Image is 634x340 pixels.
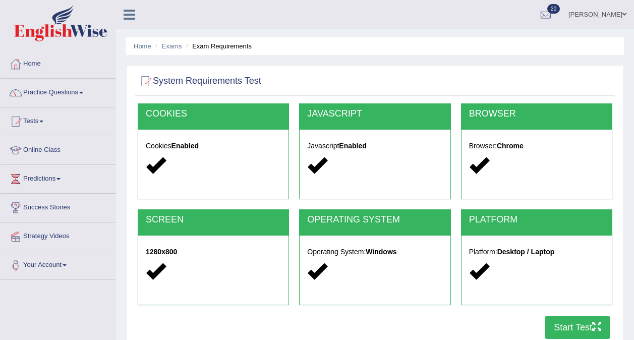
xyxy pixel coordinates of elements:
[497,142,524,150] strong: Chrome
[469,248,604,256] h5: Platform:
[1,107,116,133] a: Tests
[339,142,366,150] strong: Enabled
[146,142,281,150] h5: Cookies
[307,142,442,150] h5: Javascript
[146,215,281,225] h2: SCREEN
[469,142,604,150] h5: Browser:
[1,165,116,190] a: Predictions
[497,248,555,256] strong: Desktop / Laptop
[366,248,396,256] strong: Windows
[307,215,442,225] h2: OPERATING SYSTEM
[1,79,116,104] a: Practice Questions
[138,74,261,89] h2: System Requirements Test
[545,316,610,339] button: Start Test
[1,194,116,219] a: Success Stories
[134,42,151,50] a: Home
[184,41,252,51] li: Exam Requirements
[1,50,116,75] a: Home
[1,251,116,276] a: Your Account
[307,109,442,119] h2: JAVASCRIPT
[1,136,116,161] a: Online Class
[171,142,199,150] strong: Enabled
[547,4,560,14] span: 20
[469,215,604,225] h2: PLATFORM
[1,222,116,248] a: Strategy Videos
[307,248,442,256] h5: Operating System:
[146,109,281,119] h2: COOKIES
[469,109,604,119] h2: BROWSER
[162,42,182,50] a: Exams
[146,248,177,256] strong: 1280x800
